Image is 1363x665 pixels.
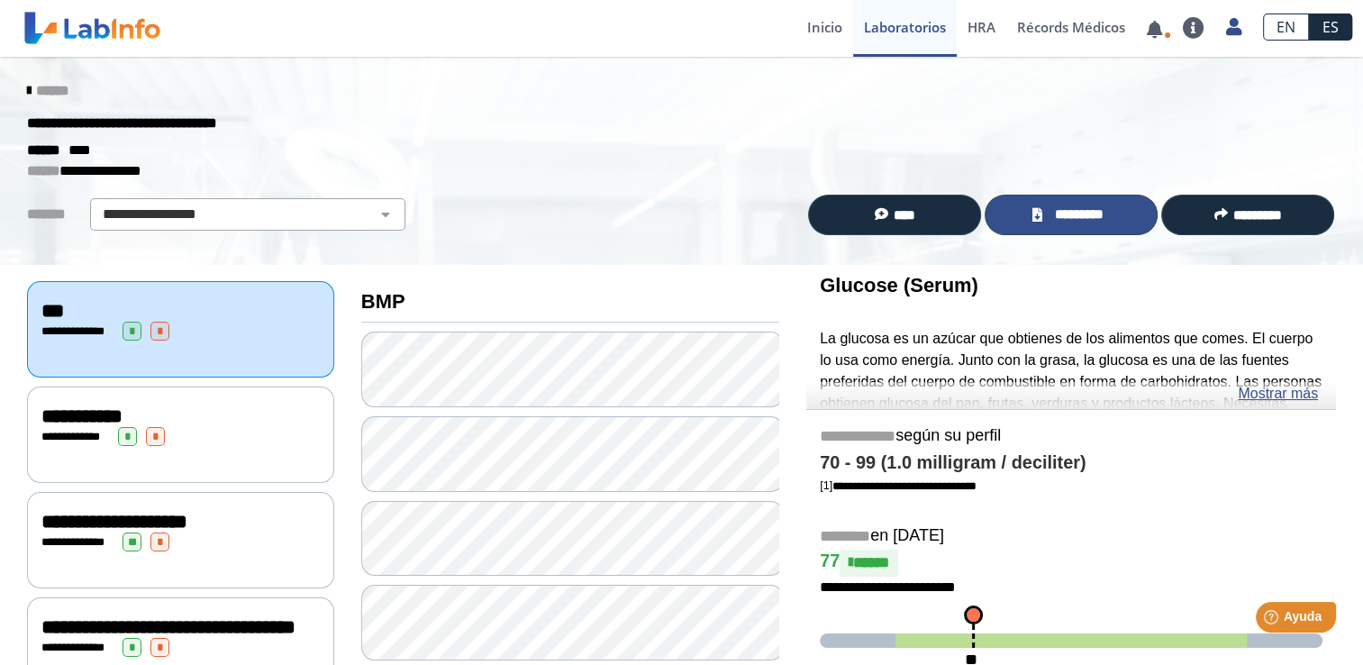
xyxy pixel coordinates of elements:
b: BMP [361,290,405,313]
iframe: Help widget launcher [1203,595,1343,645]
p: La glucosa es un azúcar que obtienes de los alimentos que comes. El cuerpo lo usa como energía. J... [820,328,1322,478]
a: [1] [820,478,977,492]
a: Mostrar más [1238,383,1318,405]
a: ES [1309,14,1352,41]
a: EN [1263,14,1309,41]
h4: 77 [820,550,1322,577]
h5: según su perfil [820,426,1322,447]
h4: 70 - 99 (1.0 milligram / deciliter) [820,452,1322,474]
span: HRA [968,18,995,36]
h5: en [DATE] [820,526,1322,547]
b: Glucose (Serum) [820,274,978,296]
